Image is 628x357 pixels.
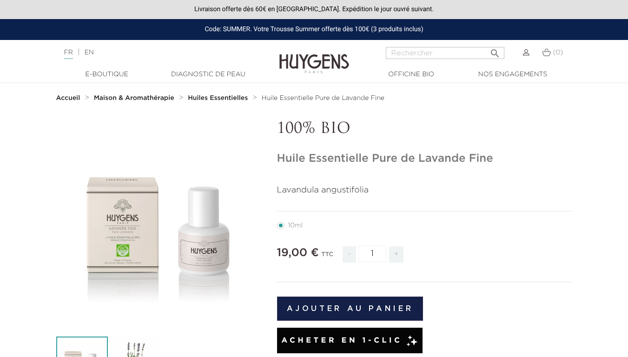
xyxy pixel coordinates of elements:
input: Rechercher [386,47,504,59]
a: Diagnostic de peau [162,70,255,79]
p: 100% BIO [277,120,572,138]
p: Lavandula angustifolia [277,184,572,197]
a: E-Boutique [60,70,153,79]
button: Ajouter au panier [277,297,423,321]
input: Quantité [358,246,386,262]
a: Maison & Aromathérapie [94,94,177,102]
span: - [343,246,356,263]
button:  [487,44,503,57]
i:  [489,45,501,56]
label: 10ml [277,222,314,229]
a: Huile Essentielle Pure de Lavande Fine [262,94,384,102]
a: Officine Bio [365,70,458,79]
a: Huiles Essentielles [188,94,250,102]
span: (0) [553,49,563,56]
h1: Huile Essentielle Pure de Lavande Fine [277,152,572,165]
a: FR [64,49,73,59]
div: TTC [321,245,333,270]
img: Huygens [279,39,349,75]
a: Nos engagements [466,70,559,79]
span: Huile Essentielle Pure de Lavande Fine [262,95,384,101]
div: | [59,47,255,58]
a: EN [84,49,93,56]
span: + [389,246,404,263]
strong: Maison & Aromathérapie [94,95,174,101]
span: 19,00 € [277,247,319,258]
strong: Huiles Essentielles [188,95,248,101]
strong: Accueil [56,95,80,101]
a: Accueil [56,94,82,102]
